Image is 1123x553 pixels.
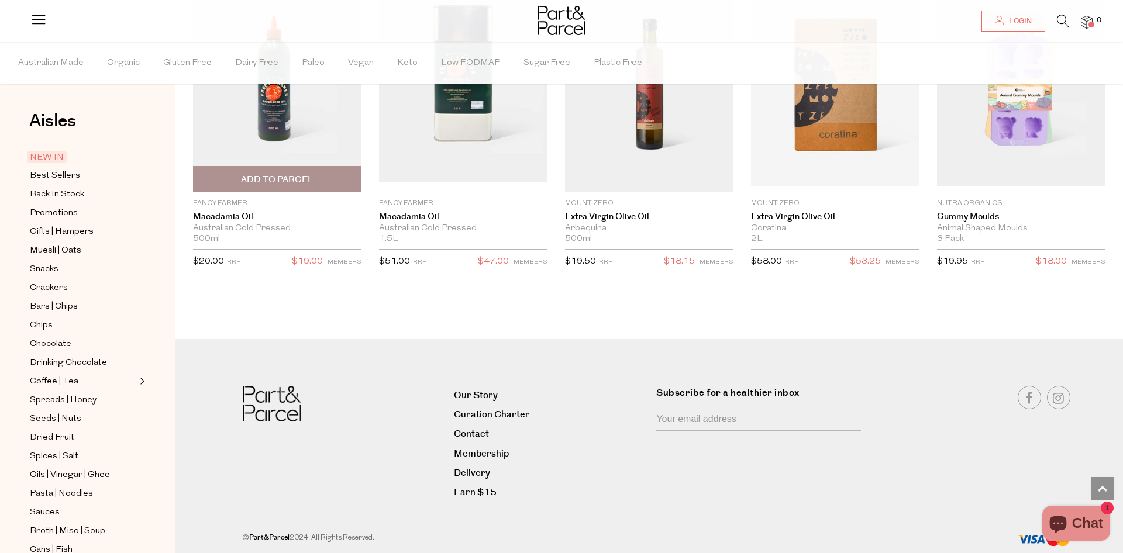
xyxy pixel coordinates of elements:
[30,487,93,501] span: Pasta | Noodles
[379,223,547,234] div: Australian Cold Pressed
[30,244,81,258] span: Muesli | Oats
[30,299,136,314] a: Bars | Chips
[227,259,240,265] small: RRP
[981,11,1045,32] a: Login
[523,43,570,84] span: Sugar Free
[1018,532,1070,547] img: payment-methods.png
[751,212,919,222] a: Extra Virgin Olive Oil
[379,212,547,222] a: Macadamia Oil
[193,212,361,222] a: Macadamia Oil
[594,43,642,84] span: Plastic Free
[30,468,136,482] a: Oils | Vinegar | Ghee
[30,187,136,202] a: Back In Stock
[538,6,585,35] img: Part&Parcel
[30,524,136,538] a: Broth | Miso | Soup
[27,151,67,163] span: NEW IN
[348,43,374,84] span: Vegan
[193,234,220,244] span: 500ml
[565,257,596,266] span: $19.50
[193,198,361,209] p: Fancy Farmer
[30,281,68,295] span: Crackers
[137,374,145,388] button: Expand/Collapse Coffee | Tea
[193,166,361,192] button: Add To Parcel
[1006,16,1032,26] span: Login
[971,259,984,265] small: RRP
[937,198,1105,209] p: Nutra Organics
[937,234,964,244] span: 3 Pack
[30,225,94,239] span: Gifts | Hampers
[397,43,418,84] span: Keto
[656,409,860,431] input: Your email address
[30,449,136,464] a: Spices | Salt
[30,243,136,258] a: Muesli | Oats
[565,234,592,244] span: 500ml
[243,386,301,421] img: Part&Parcel
[30,374,136,389] a: Coffee | Tea
[18,43,84,84] span: Australian Made
[302,43,325,84] span: Paleo
[30,318,136,333] a: Chips
[30,430,136,445] a: Dried Fruit
[478,254,509,269] span: $47.00
[1036,254,1067,269] span: $18.00
[30,468,110,482] span: Oils | Vinegar | Ghee
[30,281,136,295] a: Crackers
[30,262,136,276] a: Snacks
[107,43,140,84] span: Organic
[454,446,647,462] a: Membership
[30,393,97,407] span: Spreads | Honey
[30,224,136,239] a: Gifts | Hampers
[379,198,547,209] p: Fancy Farmer
[379,257,410,266] span: $51.00
[937,223,1105,234] div: Animal Shaped Moulds
[30,337,136,351] a: Chocolate
[193,223,361,234] div: Australian Cold Pressed
[514,259,547,265] small: MEMBERS
[1039,506,1114,544] inbox-online-store-chat: Shopify online store chat
[886,259,919,265] small: MEMBERS
[30,506,60,520] span: Sauces
[30,524,105,538] span: Broth | Miso | Soup
[700,259,733,265] small: MEMBERS
[30,169,80,183] span: Best Sellers
[565,198,733,209] p: Mount Zero
[30,319,53,333] span: Chips
[30,300,78,314] span: Bars | Chips
[664,254,695,269] span: $18.15
[565,223,733,234] div: Arbequina
[454,485,647,500] a: Earn $15
[29,112,76,141] a: Aisles
[30,431,74,445] span: Dried Fruit
[30,505,136,520] a: Sauces
[30,355,136,370] a: Drinking Chocolate
[193,257,224,266] span: $20.00
[454,388,647,403] a: Our Story
[785,259,798,265] small: RRP
[850,254,881,269] span: $53.25
[30,412,81,426] span: Seeds | Nuts
[1094,15,1104,26] span: 0
[30,168,136,183] a: Best Sellers
[454,426,647,442] a: Contact
[30,206,78,220] span: Promotions
[30,486,136,501] a: Pasta | Noodles
[328,259,361,265] small: MEMBERS
[656,386,867,409] label: Subscribe for a healthier inbox
[413,259,426,265] small: RRP
[379,234,398,244] span: 1.5L
[565,212,733,222] a: Extra Virgin Olive Oil
[30,450,78,464] span: Spices | Salt
[454,407,647,423] a: Curation Charter
[30,356,107,370] span: Drinking Chocolate
[30,188,84,202] span: Back In Stock
[599,259,612,265] small: RRP
[30,150,136,164] a: NEW IN
[1072,259,1105,265] small: MEMBERS
[454,465,647,481] a: Delivery
[241,174,314,186] span: Add To Parcel
[751,234,763,244] span: 2L
[30,262,58,276] span: Snacks
[292,254,323,269] span: $19.00
[30,206,136,220] a: Promotions
[751,198,919,209] p: Mount Zero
